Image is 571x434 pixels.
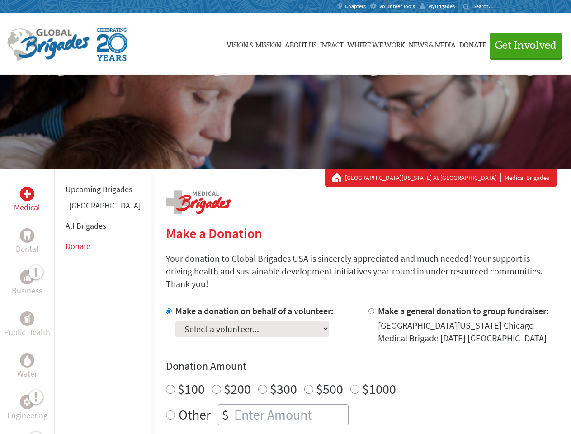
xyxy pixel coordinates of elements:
[459,21,486,66] a: Donate
[20,311,34,326] div: Public Health
[495,40,557,51] span: Get Involved
[20,270,34,284] div: Business
[166,252,557,290] p: Your donation to Global Brigades USA is sincerely appreciated and much needed! Your support is dr...
[332,173,549,182] div: Medical Brigades
[378,305,549,316] label: Make a general donation to group fundraiser:
[362,380,396,397] label: $1000
[66,216,141,236] li: All Brigades
[409,21,456,66] a: News & Media
[7,395,47,422] a: EngineeringEngineering
[24,231,31,240] img: Dental
[66,221,106,231] a: All Brigades
[24,274,31,281] img: Business
[66,199,141,216] li: Panama
[4,311,50,339] a: Public HealthPublic Health
[316,380,343,397] label: $500
[12,284,42,297] p: Business
[20,228,34,243] div: Dental
[24,190,31,198] img: Medical
[347,21,405,66] a: Where We Work
[224,380,251,397] label: $200
[166,190,231,214] img: logo-medical.png
[320,21,344,66] a: Impact
[66,179,141,199] li: Upcoming Brigades
[7,409,47,422] p: Engineering
[175,305,334,316] label: Make a donation on behalf of a volunteer:
[24,314,31,323] img: Public Health
[473,3,499,9] input: Search...
[378,319,557,344] div: [GEOGRAPHIC_DATA][US_STATE] Chicago Medical Brigade [DATE] [GEOGRAPHIC_DATA]
[97,28,127,61] img: Global Brigades Celebrating 20 Years
[270,380,297,397] label: $300
[227,21,281,66] a: Vision & Mission
[66,236,141,256] li: Donate
[20,353,34,368] div: Water
[166,225,557,241] h2: Make a Donation
[232,405,348,425] input: Enter Amount
[20,395,34,409] div: Engineering
[66,184,132,194] a: Upcoming Brigades
[17,353,37,380] a: WaterWater
[428,3,455,10] span: MyBrigades
[490,33,562,58] button: Get Involved
[14,187,40,214] a: MedicalMedical
[17,368,37,380] p: Water
[345,3,366,10] span: Chapters
[16,228,38,255] a: DentalDental
[218,405,232,425] div: $
[20,187,34,201] div: Medical
[285,21,316,66] a: About Us
[66,241,90,251] a: Donate
[24,398,31,406] img: Engineering
[179,404,211,425] label: Other
[345,173,501,182] a: [GEOGRAPHIC_DATA][US_STATE] At [GEOGRAPHIC_DATA]
[14,201,40,214] p: Medical
[166,359,557,373] h4: Donation Amount
[379,3,415,10] span: Volunteer Tools
[16,243,38,255] p: Dental
[178,380,205,397] label: $100
[12,270,42,297] a: BusinessBusiness
[69,200,141,211] a: [GEOGRAPHIC_DATA]
[7,28,90,61] img: Global Brigades Logo
[4,326,50,339] p: Public Health
[24,355,31,365] img: Water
